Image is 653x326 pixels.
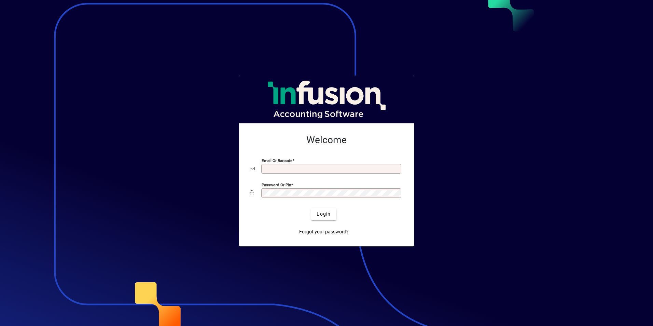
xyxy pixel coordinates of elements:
h2: Welcome [250,134,403,146]
span: Forgot your password? [299,228,349,235]
span: Login [317,210,331,218]
mat-label: Password or Pin [262,182,291,187]
button: Login [311,208,336,220]
a: Forgot your password? [296,226,351,238]
mat-label: Email or Barcode [262,158,292,163]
